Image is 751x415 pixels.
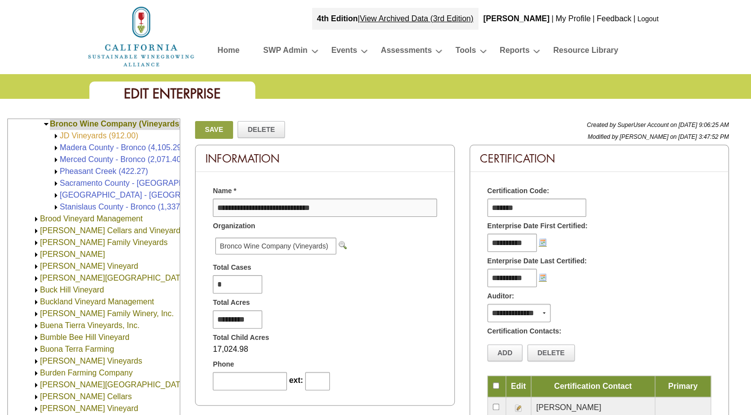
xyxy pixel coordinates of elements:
[60,203,194,211] a: Stanislaus County - Bronco (1,337.09)
[213,345,248,353] span: 17,024.98
[213,332,269,343] span: Total Child Acres
[33,322,40,330] img: Expand Buena Tierra Vineyards, Inc.
[487,326,561,336] span: Certification Contacts:
[553,43,618,61] a: Resource Library
[312,8,478,30] div: |
[237,121,285,138] a: Delete
[213,221,255,231] span: Organization
[317,14,358,23] strong: 4th Edition
[50,120,182,128] a: Bronco Wine Company (Vineyards)
[42,121,50,128] img: Collapse Bronco Wine Company (Vineyards)
[196,145,454,172] div: Information
[40,380,187,389] a: [PERSON_NAME][GEOGRAPHIC_DATA]
[587,122,729,140] span: Created by SuperUser Account on [DATE] 9:06:25 AM Modified by [PERSON_NAME] on [DATE] 3:47:52 PM
[52,204,60,211] img: Expand Stanislaus County - Bronco (1,337.09)
[33,310,40,318] img: Expand Budge Brown Family Winery, Inc.
[632,8,636,30] div: |
[592,8,595,30] div: |
[60,131,138,140] a: JD Vineyards (912.00)
[33,215,40,223] img: Expand Brood Vineyard Management
[87,5,196,68] img: logo_cswa2x.png
[52,192,60,199] img: Expand San Joaquin County - Bronco (4,855.86)
[487,256,587,266] span: Enterprise Date Last Certified:
[500,43,529,61] a: Reports
[52,168,60,175] img: Expand Pheasant Creek (422.27)
[33,393,40,401] img: Expand Burgess Cellars
[60,143,184,152] a: Madera County - Bronco (4,105.29)
[124,85,221,102] span: Edit Enterprise
[470,145,728,172] div: Certification
[331,43,357,61] a: Events
[40,321,140,330] a: Buena Tierra Vineyards, Inc.
[33,346,40,353] img: Expand Buona Terra Farming
[33,287,40,294] img: Expand Buck Hill Vineyard
[52,156,60,164] img: Expand Merced County - Bronco (2,071.40)
[33,358,40,365] img: Expand Burdell Vineyards
[527,344,575,361] a: Delete
[40,309,174,318] a: [PERSON_NAME] Family Winery, Inc.
[539,238,547,246] img: Choose a date
[40,369,133,377] a: Burden Farming Company
[215,238,336,254] span: Bronco Wine Company (Vineyards)
[33,334,40,341] img: Expand Bumble Bee Hill Vineyard
[60,155,184,164] a: Merced County - Bronco (2,071.40)
[60,167,148,175] a: Pheasant Creek (422.27)
[33,227,40,235] img: Expand Brutocao Cellars and Vineyards
[289,376,303,384] span: ext:
[33,381,40,389] img: Expand Burford Ranch
[487,221,588,231] span: Enterprise Date First Certified:
[40,226,184,235] a: [PERSON_NAME] Cellars and Vineyards
[40,286,104,294] a: Buck Hill Vineyard
[213,359,234,370] span: Phone
[539,273,547,281] img: Choose a date
[195,121,233,139] a: Save
[213,297,250,308] span: Total Acres
[87,32,196,40] a: Home
[455,43,475,61] a: Tools
[381,43,432,61] a: Assessments
[536,403,601,412] span: [PERSON_NAME]
[483,14,550,23] b: [PERSON_NAME]
[33,405,40,413] img: Expand Burke Hill Vineyard
[60,179,257,187] a: Sacramento County - [GEOGRAPHIC_DATA] (3,321.07)
[52,144,60,152] img: Expand Madera County - Bronco (4,105.29)
[40,250,105,258] a: [PERSON_NAME]
[487,186,549,196] span: Certification Code:
[218,43,239,61] a: Home
[637,15,659,23] a: Logout
[33,239,40,247] img: Expand Bruzzone Family Vineyards
[52,132,60,140] img: Expand JD Vineyards (912.00)
[596,14,631,23] a: Feedback
[33,263,40,270] img: Expand Bucher Vineyard
[213,262,251,273] span: Total Cases
[551,8,554,30] div: |
[33,298,40,306] img: Expand Buckland Vineyard Management
[33,275,40,282] img: Expand Buchignani Ranch
[33,370,40,377] img: Expand Burden Farming Company
[531,376,655,397] td: Certification Contact
[555,14,591,23] a: My Profile
[40,238,167,247] a: [PERSON_NAME] Family Vineyards
[40,333,129,341] a: Bumble Bee Hill Vineyard
[487,344,523,361] a: Add
[506,376,531,397] td: Edit
[514,404,522,412] img: Edit
[263,43,308,61] a: SWP Admin
[655,376,711,397] td: Primary
[52,180,60,187] img: Expand Sacramento County - Bronco (3,321.07)
[40,404,138,413] a: [PERSON_NAME] Vineyard
[40,262,138,270] a: [PERSON_NAME] Vineyard
[60,191,270,199] a: [GEOGRAPHIC_DATA] - [GEOGRAPHIC_DATA] (4,855.86)
[360,14,474,23] a: View Archived Data (3rd Edition)
[487,291,514,301] span: Auditor:
[40,345,114,353] a: Buona Terra Farming
[40,214,143,223] a: Brood Vineyard Management
[40,274,187,282] a: [PERSON_NAME][GEOGRAPHIC_DATA]
[40,392,132,401] a: [PERSON_NAME] Cellars
[40,357,142,365] a: [PERSON_NAME] Vineyards
[213,186,236,196] span: Name *
[40,297,154,306] a: Buckland Vineyard Management
[33,251,40,258] img: Expand Bryan Riley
